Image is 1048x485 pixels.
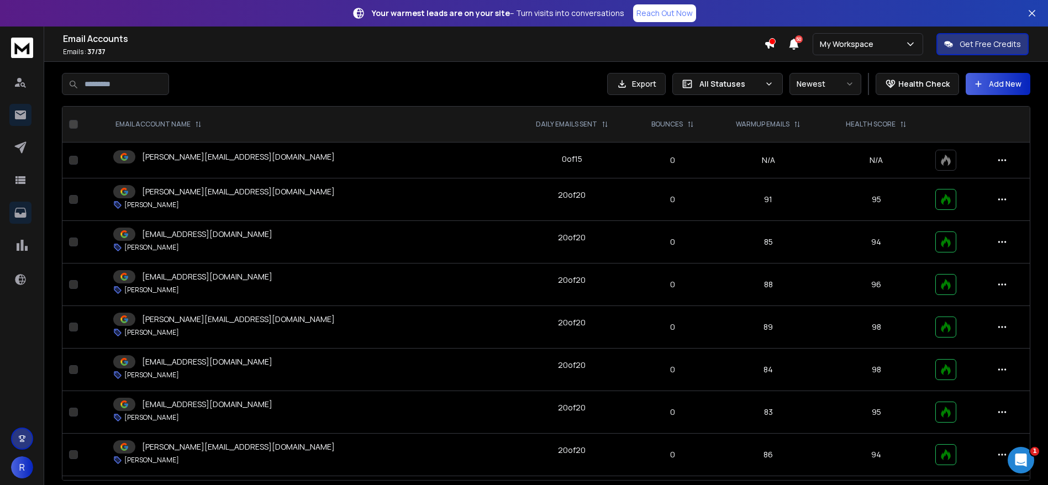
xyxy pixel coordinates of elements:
p: [EMAIL_ADDRESS][DOMAIN_NAME] [142,229,272,240]
p: 0 [639,155,707,166]
td: 86 [713,434,824,476]
p: [PERSON_NAME][EMAIL_ADDRESS][DOMAIN_NAME] [142,441,335,452]
button: Add New [966,73,1030,95]
p: Emails : [63,48,764,56]
p: [EMAIL_ADDRESS][DOMAIN_NAME] [142,399,272,410]
td: 85 [713,221,824,263]
div: EMAIL ACCOUNT NAME [115,120,202,129]
span: 50 [795,35,803,43]
p: My Workspace [820,39,878,50]
button: Newest [789,73,861,95]
p: 0 [639,449,707,460]
button: R [11,456,33,478]
td: 91 [713,178,824,221]
p: [EMAIL_ADDRESS][DOMAIN_NAME] [142,271,272,282]
p: [PERSON_NAME][EMAIL_ADDRESS][DOMAIN_NAME] [142,151,335,162]
div: 20 of 20 [558,317,586,328]
span: 37 / 37 [87,47,106,56]
iframe: Intercom live chat [1008,447,1034,473]
img: logo [11,38,33,58]
p: [PERSON_NAME] [124,286,179,294]
p: WARMUP EMAILS [736,120,789,129]
p: [EMAIL_ADDRESS][DOMAIN_NAME] [142,356,272,367]
h1: Email Accounts [63,32,764,45]
td: 98 [824,306,929,349]
div: 20 of 20 [558,445,586,456]
div: 0 of 15 [562,154,582,165]
a: Reach Out Now [633,4,696,22]
td: 95 [824,391,929,434]
button: Export [607,73,666,95]
p: 0 [639,236,707,247]
div: 20 of 20 [558,402,586,413]
p: DAILY EMAILS SENT [536,120,597,129]
div: 20 of 20 [558,360,586,371]
p: [PERSON_NAME] [124,456,179,465]
p: 0 [639,194,707,205]
p: BOUNCES [651,120,683,129]
button: Health Check [876,73,959,95]
td: 89 [713,306,824,349]
p: [PERSON_NAME] [124,328,179,337]
p: 0 [639,407,707,418]
p: 0 [639,364,707,375]
p: – Turn visits into conversations [372,8,624,19]
p: 0 [639,279,707,290]
p: N/A [830,155,923,166]
p: All Statuses [699,78,760,89]
td: 94 [824,434,929,476]
div: 20 of 20 [558,275,586,286]
button: Get Free Credits [936,33,1029,55]
p: Get Free Credits [960,39,1021,50]
p: [PERSON_NAME] [124,371,179,379]
span: 1 [1030,447,1039,456]
td: 96 [824,263,929,306]
p: [PERSON_NAME] [124,413,179,422]
td: 84 [713,349,824,391]
p: [PERSON_NAME] [124,201,179,209]
td: 83 [713,391,824,434]
p: [PERSON_NAME][EMAIL_ADDRESS][DOMAIN_NAME] [142,314,335,325]
td: 98 [824,349,929,391]
p: HEALTH SCORE [846,120,896,129]
td: 95 [824,178,929,221]
p: Reach Out Now [636,8,693,19]
div: 20 of 20 [558,189,586,201]
div: 20 of 20 [558,232,586,243]
p: [PERSON_NAME][EMAIL_ADDRESS][DOMAIN_NAME] [142,186,335,197]
td: 94 [824,221,929,263]
td: 88 [713,263,824,306]
p: 0 [639,321,707,333]
td: N/A [713,143,824,178]
p: [PERSON_NAME] [124,243,179,252]
p: Health Check [898,78,950,89]
strong: Your warmest leads are on your site [372,8,510,18]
